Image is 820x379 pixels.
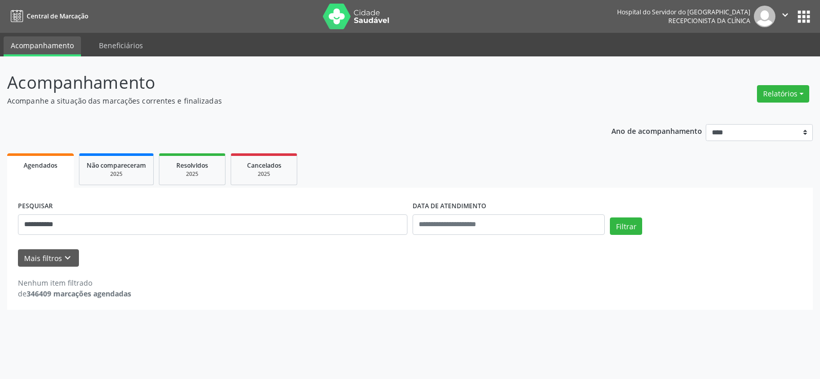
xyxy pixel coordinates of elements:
div: 2025 [167,170,218,178]
i:  [780,9,791,21]
button: Relatórios [757,85,809,103]
div: de [18,288,131,299]
a: Acompanhamento [4,36,81,56]
a: Beneficiários [92,36,150,54]
a: Central de Marcação [7,8,88,25]
span: Resolvidos [176,161,208,170]
button: Filtrar [610,217,642,235]
p: Acompanhamento [7,70,571,95]
div: 2025 [238,170,290,178]
span: Não compareceram [87,161,146,170]
i: keyboard_arrow_down [62,252,73,264]
p: Ano de acompanhamento [611,124,702,137]
span: Recepcionista da clínica [668,16,750,25]
span: Cancelados [247,161,281,170]
p: Acompanhe a situação das marcações correntes e finalizadas [7,95,571,106]
label: PESQUISAR [18,198,53,214]
button:  [775,6,795,27]
img: img [754,6,775,27]
div: Hospital do Servidor do [GEOGRAPHIC_DATA] [617,8,750,16]
button: Mais filtroskeyboard_arrow_down [18,249,79,267]
div: 2025 [87,170,146,178]
div: Nenhum item filtrado [18,277,131,288]
label: DATA DE ATENDIMENTO [413,198,486,214]
span: Central de Marcação [27,12,88,21]
span: Agendados [24,161,57,170]
button: apps [795,8,813,26]
strong: 346409 marcações agendadas [27,289,131,298]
